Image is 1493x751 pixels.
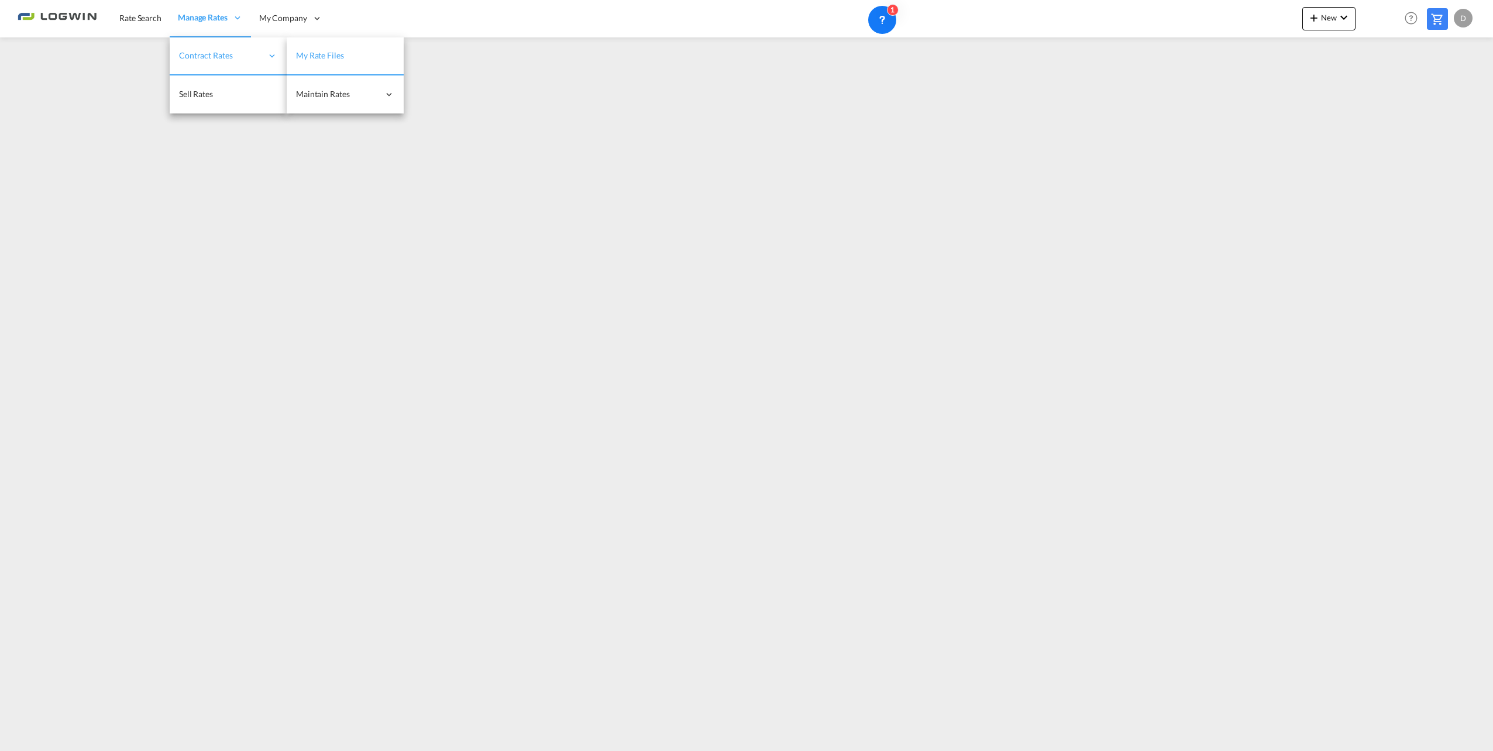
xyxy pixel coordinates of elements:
[170,75,287,113] a: Sell Rates
[287,37,404,75] a: My Rate Files
[1454,9,1473,27] div: D
[119,13,161,23] span: Rate Search
[296,50,344,60] span: My Rate Files
[1307,11,1321,25] md-icon: icon-plus 400-fg
[1401,8,1421,28] span: Help
[259,12,307,24] span: My Company
[179,89,213,99] span: Sell Rates
[178,12,228,23] span: Manage Rates
[1401,8,1427,29] div: Help
[18,5,97,32] img: 2761ae10d95411efa20a1f5e0282d2d7.png
[1337,11,1351,25] md-icon: icon-chevron-down
[1302,7,1356,30] button: icon-plus 400-fgNewicon-chevron-down
[179,50,262,61] span: Contract Rates
[170,37,287,75] div: Contract Rates
[296,88,379,100] span: Maintain Rates
[1307,13,1351,22] span: New
[287,75,404,113] div: Maintain Rates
